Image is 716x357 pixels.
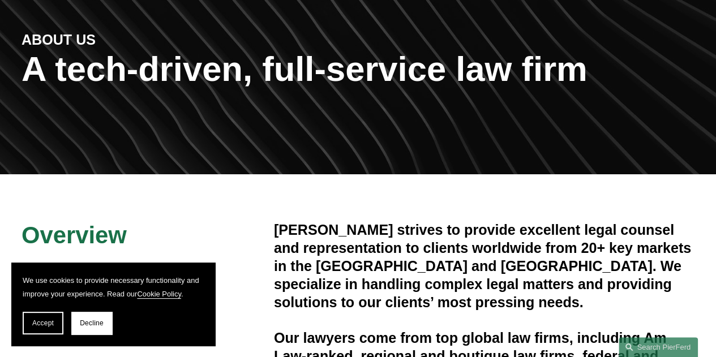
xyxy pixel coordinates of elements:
section: Cookie banner [11,263,215,346]
a: Search this site [619,337,698,357]
h4: [PERSON_NAME] strives to provide excellent legal counsel and representation to clients worldwide ... [274,221,694,311]
p: We use cookies to provide necessary functionality and improve your experience. Read our . [23,274,204,300]
button: Accept [23,312,63,334]
span: Decline [80,319,104,327]
strong: ABOUT US [22,32,96,48]
h1: A tech-driven, full-service law firm [22,49,694,89]
a: Cookie Policy [137,290,181,298]
span: Accept [32,319,54,327]
span: Overview [22,222,127,248]
button: Decline [71,312,112,334]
